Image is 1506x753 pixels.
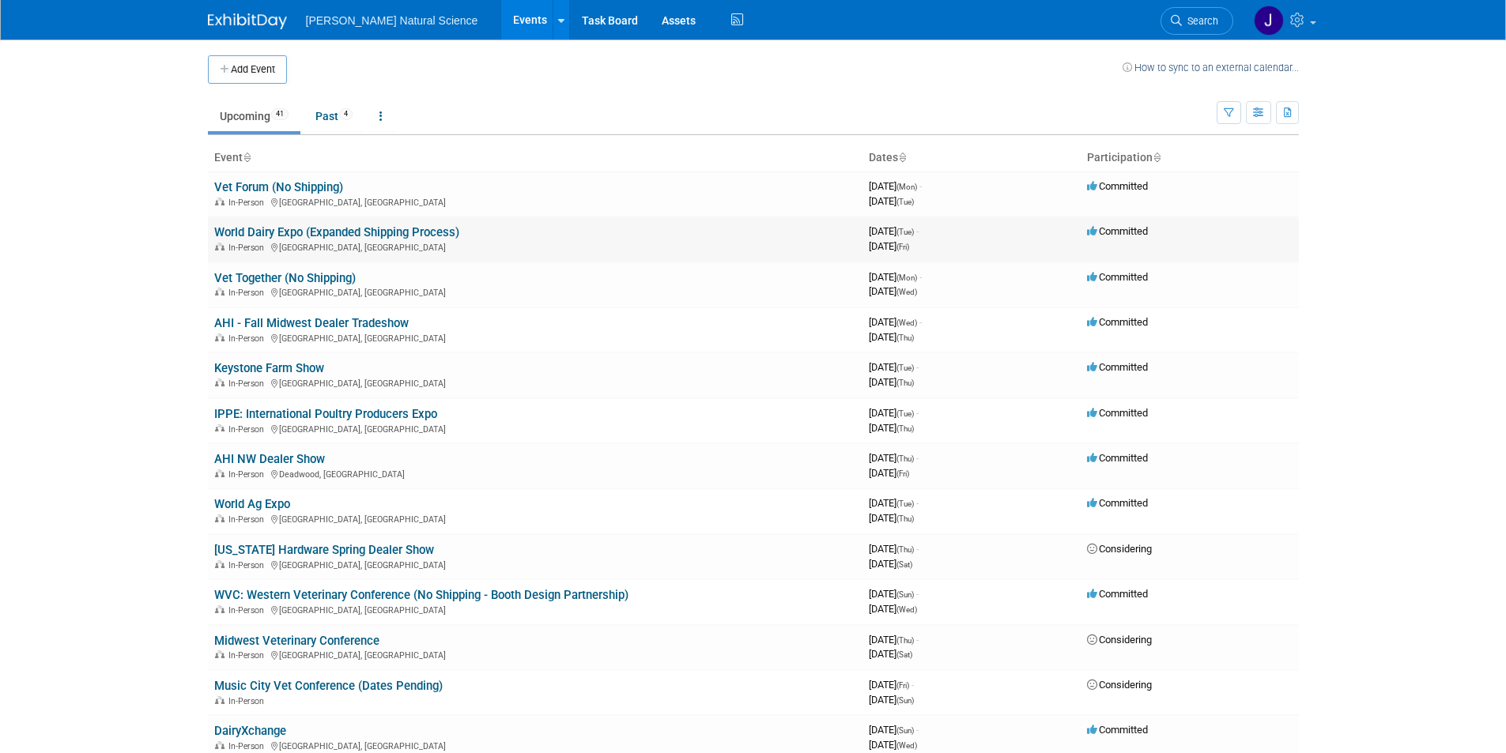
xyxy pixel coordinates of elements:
[1087,180,1148,192] span: Committed
[243,151,251,164] a: Sort by Event Name
[215,560,225,568] img: In-Person Event
[862,145,1081,171] th: Dates
[214,603,856,616] div: [GEOGRAPHIC_DATA], [GEOGRAPHIC_DATA]
[869,195,914,207] span: [DATE]
[208,145,862,171] th: Event
[228,243,269,253] span: In-Person
[214,225,459,239] a: World Dairy Expo (Expanded Shipping Process)
[214,634,379,648] a: Midwest Veterinary Conference
[898,151,906,164] a: Sort by Start Date
[215,424,225,432] img: In-Person Event
[214,497,290,511] a: World Ag Expo
[896,514,914,523] span: (Thu)
[1087,724,1148,736] span: Committed
[896,363,914,372] span: (Tue)
[896,681,909,690] span: (Fri)
[896,198,914,206] span: (Tue)
[896,288,917,296] span: (Wed)
[1161,7,1233,35] a: Search
[896,545,914,554] span: (Thu)
[214,331,856,344] div: [GEOGRAPHIC_DATA], [GEOGRAPHIC_DATA]
[1087,361,1148,373] span: Committed
[228,378,269,389] span: In-Person
[215,605,225,613] img: In-Person Event
[869,679,914,691] span: [DATE]
[896,696,914,705] span: (Sun)
[214,240,856,253] div: [GEOGRAPHIC_DATA], [GEOGRAPHIC_DATA]
[896,333,914,342] span: (Thu)
[896,424,914,433] span: (Thu)
[869,739,917,751] span: [DATE]
[214,180,343,194] a: Vet Forum (No Shipping)
[896,726,914,735] span: (Sun)
[228,560,269,570] span: In-Person
[1087,679,1152,691] span: Considering
[1087,271,1148,283] span: Committed
[869,285,917,297] span: [DATE]
[869,316,922,328] span: [DATE]
[228,741,269,751] span: In-Person
[869,240,909,252] span: [DATE]
[896,378,914,387] span: (Thu)
[896,590,914,599] span: (Sun)
[916,497,919,509] span: -
[306,14,478,27] span: [PERSON_NAME] Natural Science
[215,243,225,250] img: In-Person Event
[1087,407,1148,419] span: Committed
[896,605,917,614] span: (Wed)
[1087,634,1152,646] span: Considering
[916,225,919,237] span: -
[1182,15,1218,27] span: Search
[896,454,914,463] span: (Thu)
[214,648,856,661] div: [GEOGRAPHIC_DATA], [GEOGRAPHIC_DATA]
[214,739,856,751] div: [GEOGRAPHIC_DATA], [GEOGRAPHIC_DATA]
[916,724,919,736] span: -
[1087,497,1148,509] span: Committed
[1087,452,1148,464] span: Committed
[1153,151,1161,164] a: Sort by Participation Type
[215,378,225,386] img: In-Person Event
[208,13,287,29] img: ExhibitDay
[896,469,909,478] span: (Fri)
[1087,588,1148,600] span: Committed
[214,467,856,480] div: Deadwood, [GEOGRAPHIC_DATA]
[869,694,914,706] span: [DATE]
[869,588,919,600] span: [DATE]
[228,288,269,298] span: In-Person
[214,422,856,435] div: [GEOGRAPHIC_DATA], [GEOGRAPHIC_DATA]
[916,407,919,419] span: -
[214,285,856,298] div: [GEOGRAPHIC_DATA], [GEOGRAPHIC_DATA]
[228,198,269,208] span: In-Person
[916,361,919,373] span: -
[228,696,269,706] span: In-Person
[869,452,919,464] span: [DATE]
[869,543,919,555] span: [DATE]
[896,243,909,251] span: (Fri)
[228,333,269,344] span: In-Person
[869,271,922,283] span: [DATE]
[896,409,914,418] span: (Tue)
[1087,543,1152,555] span: Considering
[869,407,919,419] span: [DATE]
[869,376,914,388] span: [DATE]
[228,514,269,525] span: In-Person
[869,558,912,570] span: [DATE]
[1087,225,1148,237] span: Committed
[215,198,225,205] img: In-Person Event
[896,183,917,191] span: (Mon)
[214,679,443,693] a: Music City Vet Conference (Dates Pending)
[1087,316,1148,328] span: Committed
[214,558,856,570] div: [GEOGRAPHIC_DATA], [GEOGRAPHIC_DATA]
[1123,62,1299,73] a: How to sync to an external calendar...
[214,452,325,466] a: AHI NW Dealer Show
[896,560,912,569] span: (Sat)
[916,452,919,464] span: -
[869,497,919,509] span: [DATE]
[208,101,300,131] a: Upcoming41
[215,650,225,658] img: In-Person Event
[869,603,917,615] span: [DATE]
[214,407,437,421] a: IPPE: International Poultry Producers Expo
[228,605,269,616] span: In-Person
[869,225,919,237] span: [DATE]
[215,741,225,749] img: In-Person Event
